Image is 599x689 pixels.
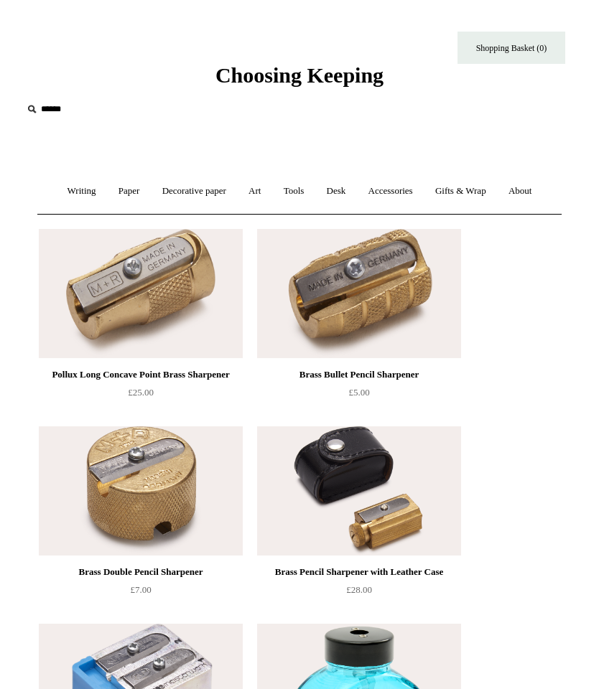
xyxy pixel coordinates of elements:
a: Brass Bullet Pencil Sharpener £5.00 [257,366,461,425]
span: £5.00 [348,387,369,398]
a: Brass Bullet Pencil Sharpener Brass Bullet Pencil Sharpener [257,229,461,358]
div: Brass Bullet Pencil Sharpener [261,366,458,383]
a: About [498,172,542,210]
a: Brass Double Pencil Sharpener £7.00 [39,563,243,622]
img: Brass Pencil Sharpener with Leather Case [257,426,461,556]
div: Pollux Long Concave Point Brass Sharpener [42,366,239,383]
a: Tools [274,172,315,210]
div: Brass Pencil Sharpener with Leather Case [261,563,458,581]
img: Brass Bullet Pencil Sharpener [257,229,461,358]
a: Pollux Long Concave Point Brass Sharpener £25.00 [39,366,243,425]
a: Brass Double Pencil Sharpener Brass Double Pencil Sharpener [39,426,243,556]
a: Choosing Keeping [215,75,384,85]
a: Writing [57,172,106,210]
a: Shopping Basket (0) [458,32,565,64]
a: Gifts & Wrap [425,172,496,210]
span: £28.00 [346,584,372,595]
span: Choosing Keeping [215,63,384,87]
a: Paper [108,172,150,210]
a: Decorative paper [152,172,236,210]
a: Accessories [358,172,423,210]
a: Brass Pencil Sharpener with Leather Case Brass Pencil Sharpener with Leather Case [257,426,461,556]
div: Brass Double Pencil Sharpener [42,563,239,581]
img: Brass Double Pencil Sharpener [39,426,243,556]
a: Art [238,172,271,210]
a: Brass Pencil Sharpener with Leather Case £28.00 [257,563,461,622]
span: £7.00 [130,584,151,595]
span: £25.00 [128,387,154,398]
a: Desk [317,172,356,210]
img: Pollux Long Concave Point Brass Sharpener [39,229,243,358]
a: Pollux Long Concave Point Brass Sharpener Pollux Long Concave Point Brass Sharpener [39,229,243,358]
